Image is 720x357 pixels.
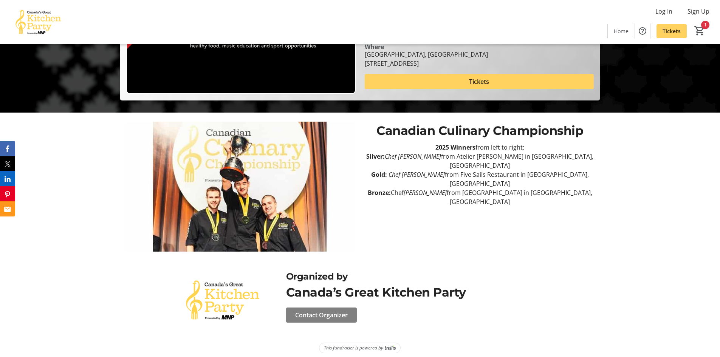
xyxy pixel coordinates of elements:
[5,3,72,41] img: Canada’s Great Kitchen Party's Logo
[286,308,357,323] button: Contact Organizer
[365,44,384,50] div: Where
[663,27,681,35] span: Tickets
[655,7,672,16] span: Log In
[364,143,595,152] p: from left to right:
[365,50,488,59] div: [GEOGRAPHIC_DATA], [GEOGRAPHIC_DATA]
[681,5,715,17] button: Sign Up
[324,345,383,351] span: This fundraiser is powered by
[687,7,709,16] span: Sign Up
[366,152,385,161] strong: Silver:
[376,123,583,138] span: Canadian Culinary Championship
[286,283,552,301] div: Canada’s Great Kitchen Party
[295,311,348,320] span: Contact Organizer
[635,23,650,39] button: Help
[365,74,594,89] button: Tickets
[364,170,595,188] p: from Five Sails Restaurant in [GEOGRAPHIC_DATA], [GEOGRAPHIC_DATA]
[649,5,678,17] button: Log In
[469,77,489,86] span: Tickets
[657,24,687,38] a: Tickets
[124,122,355,252] img: undefined
[693,24,706,37] button: Cart
[365,59,488,68] div: [STREET_ADDRESS]
[614,27,629,35] span: Home
[389,170,445,179] em: Chef [PERSON_NAME]
[286,270,552,283] div: Organized by
[168,270,277,331] img: Canada’s Great Kitchen Party logo
[371,170,387,179] strong: Gold:
[608,24,635,38] a: Home
[385,345,396,351] img: Trellis Logo
[364,152,595,170] p: from Atelier [PERSON_NAME] in [GEOGRAPHIC_DATA], [GEOGRAPHIC_DATA]
[404,189,447,197] em: [PERSON_NAME]
[385,152,441,161] em: Chef [PERSON_NAME]
[435,143,475,151] strong: 2025 Winners
[368,189,391,197] strong: Bronze:
[364,188,595,206] p: Chef from [GEOGRAPHIC_DATA] in [GEOGRAPHIC_DATA], [GEOGRAPHIC_DATA]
